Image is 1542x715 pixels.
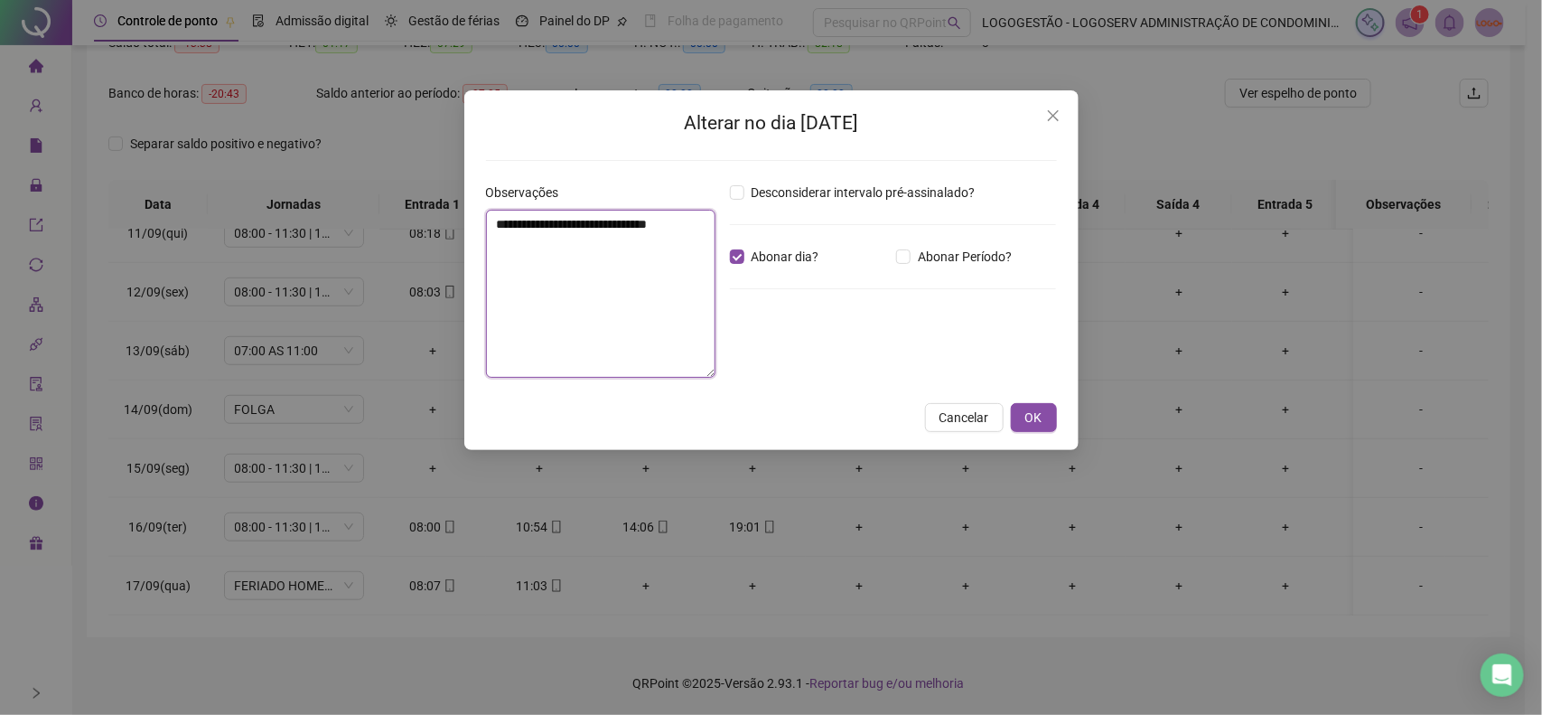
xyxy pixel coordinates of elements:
label: Observações [486,183,571,202]
span: Abonar dia? [744,247,827,267]
div: Open Intercom Messenger [1481,654,1524,697]
button: Close [1039,101,1068,130]
span: Cancelar [939,408,989,428]
span: Abonar Período? [911,247,1019,267]
span: close [1046,108,1061,123]
h2: Alterar no dia [DATE] [486,108,1057,138]
span: Desconsiderar intervalo pré-assinalado? [744,183,983,202]
button: OK [1011,403,1057,432]
button: Cancelar [925,403,1004,432]
span: OK [1025,408,1042,428]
